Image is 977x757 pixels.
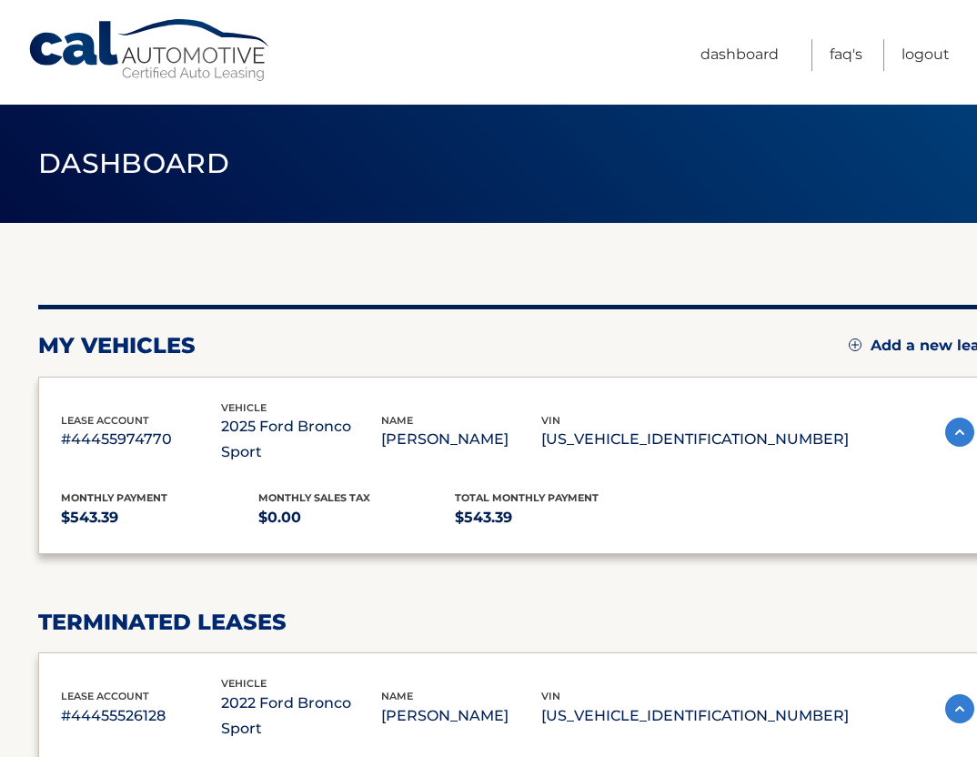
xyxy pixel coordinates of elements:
span: vehicle [221,677,267,690]
p: #44455526128 [61,703,221,729]
a: Logout [901,39,950,71]
p: [PERSON_NAME] [381,427,541,452]
span: Dashboard [38,146,229,180]
span: name [381,690,413,702]
span: Monthly sales Tax [258,491,370,504]
p: $543.39 [61,505,258,530]
img: accordion-active.svg [945,418,974,447]
span: lease account [61,414,149,427]
a: Cal Automotive [27,18,273,83]
p: [US_VEHICLE_IDENTIFICATION_NUMBER] [541,703,849,729]
img: accordion-active.svg [945,694,974,723]
p: #44455974770 [61,427,221,452]
p: [PERSON_NAME] [381,703,541,729]
span: lease account [61,690,149,702]
p: [US_VEHICLE_IDENTIFICATION_NUMBER] [541,427,849,452]
p: 2025 Ford Bronco Sport [221,414,381,465]
span: vehicle [221,401,267,414]
p: $0.00 [258,505,456,530]
span: vin [541,414,560,427]
p: 2022 Ford Bronco Sport [221,691,381,742]
a: FAQ's [830,39,862,71]
img: add.svg [849,338,861,351]
span: vin [541,690,560,702]
h2: my vehicles [38,332,196,359]
span: Monthly Payment [61,491,167,504]
span: name [381,414,413,427]
p: $543.39 [455,505,652,530]
span: Total Monthly Payment [455,491,599,504]
a: Dashboard [700,39,779,71]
